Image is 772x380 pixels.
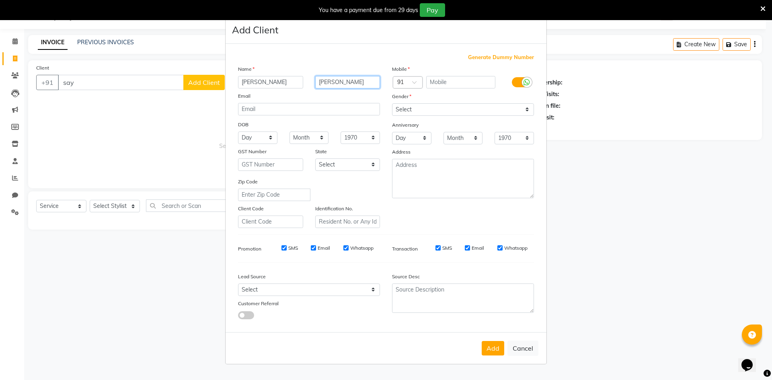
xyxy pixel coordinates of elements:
input: Resident No. or Any Id [315,216,380,228]
button: Add [482,341,504,355]
label: Customer Referral [238,300,279,307]
label: Email [238,92,250,100]
label: Mobile [392,66,410,73]
label: Source Desc [392,273,420,280]
label: Gender [392,93,411,100]
label: SMS [288,244,298,252]
input: GST Number [238,158,303,171]
label: Email [472,244,484,252]
label: Zip Code [238,178,258,185]
input: Email [238,103,380,115]
label: Address [392,148,411,156]
input: Client Code [238,216,303,228]
input: Enter Zip Code [238,189,310,201]
label: GST Number [238,148,267,155]
input: Mobile [426,76,496,88]
input: Last Name [315,76,380,88]
div: You have a payment due from 29 days [319,6,418,14]
label: Transaction [392,245,418,253]
button: Cancel [507,341,538,356]
h4: Add Client [232,23,278,37]
label: DOB [238,121,248,128]
span: Generate Dummy Number [468,53,534,62]
label: Identification No. [315,205,353,212]
label: Anniversary [392,121,419,129]
label: Lead Source [238,273,266,280]
label: Whatsapp [504,244,528,252]
button: Pay [420,3,445,17]
label: SMS [442,244,452,252]
label: Email [318,244,330,252]
label: Name [238,66,255,73]
label: Promotion [238,245,261,253]
label: Client Code [238,205,264,212]
label: Whatsapp [350,244,374,252]
input: First Name [238,76,303,88]
iframe: chat widget [738,348,764,372]
label: State [315,148,327,155]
